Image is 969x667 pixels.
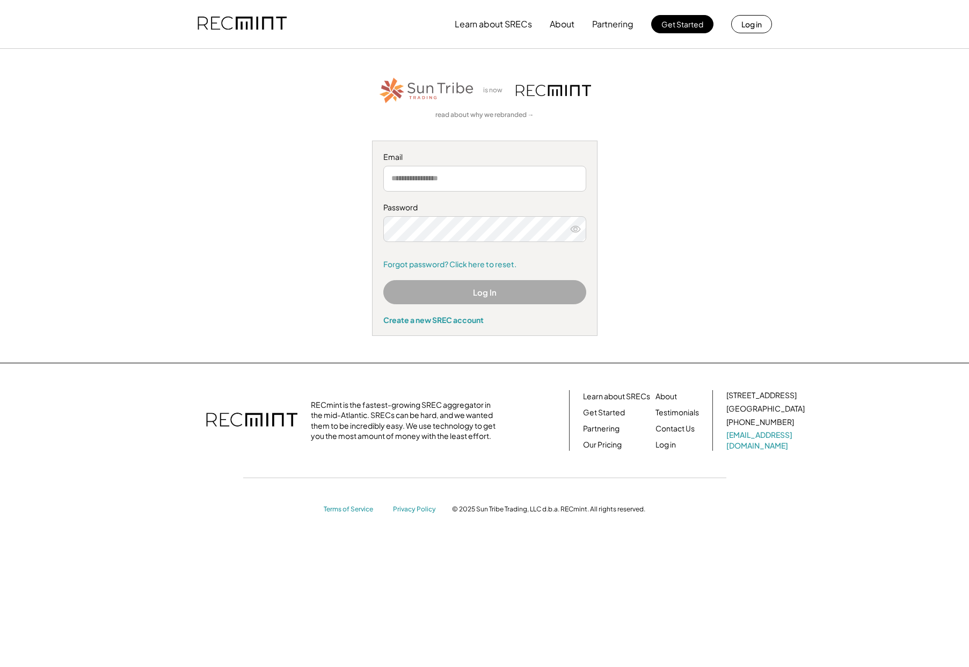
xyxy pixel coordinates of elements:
[452,505,645,514] div: © 2025 Sun Tribe Trading, LLC d.b.a. RECmint. All rights reserved.
[516,85,591,96] img: recmint-logotype%403x.png
[583,407,625,418] a: Get Started
[383,315,586,325] div: Create a new SREC account
[435,111,534,120] a: read about why we rebranded →
[655,439,676,450] a: Log in
[383,259,586,270] a: Forgot password? Click here to reset.
[655,407,699,418] a: Testimonials
[455,13,532,35] button: Learn about SRECs
[583,439,622,450] a: Our Pricing
[378,76,475,105] img: STT_Horizontal_Logo%2B-%2BColor.png
[655,391,677,402] a: About
[383,152,586,163] div: Email
[726,390,797,401] div: [STREET_ADDRESS]
[480,86,511,95] div: is now
[583,423,620,434] a: Partnering
[383,280,586,304] button: Log In
[311,400,501,442] div: RECmint is the fastest-growing SREC aggregator in the mid-Atlantic. SRECs can be hard, and we wan...
[726,404,805,414] div: [GEOGRAPHIC_DATA]
[726,430,807,451] a: [EMAIL_ADDRESS][DOMAIN_NAME]
[393,505,441,514] a: Privacy Policy
[324,505,383,514] a: Terms of Service
[655,423,695,434] a: Contact Us
[550,13,574,35] button: About
[726,417,794,428] div: [PHONE_NUMBER]
[206,402,297,439] img: recmint-logotype%403x.png
[651,15,713,33] button: Get Started
[592,13,633,35] button: Partnering
[383,202,586,213] div: Password
[583,391,650,402] a: Learn about SRECs
[731,15,772,33] button: Log in
[198,6,287,42] img: recmint-logotype%403x.png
